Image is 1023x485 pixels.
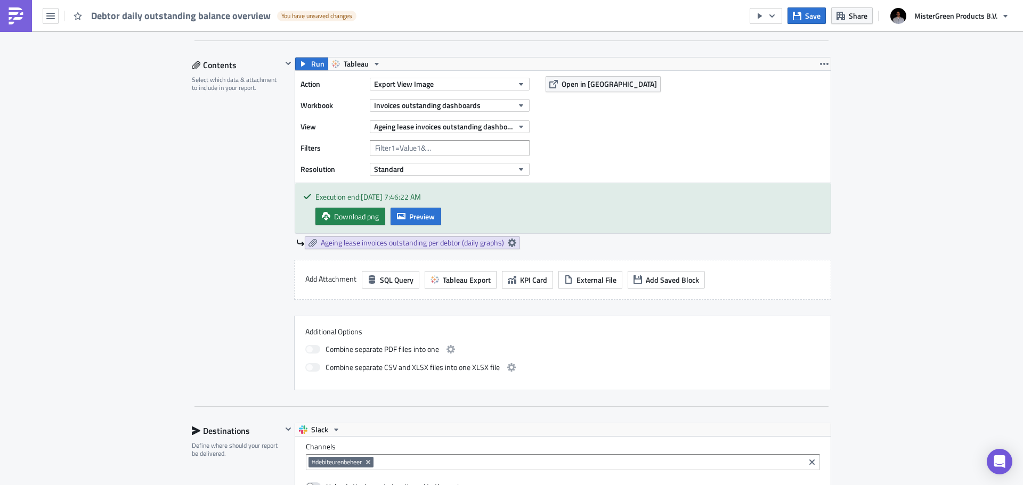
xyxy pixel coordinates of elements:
div: Execution end: [DATE] 7:46:22 AM [315,191,823,202]
a: Download png [315,208,385,225]
span: Invoices outstanding dashboards [374,100,481,111]
span: Standard [374,163,404,175]
label: Action [301,76,364,92]
div: Select which data & attachment to include in your report. [192,76,282,92]
span: Slack [311,423,328,436]
span: Download png [334,211,379,222]
span: Export View Image [374,78,434,89]
div: Destinations [192,423,282,439]
button: Tableau Export [425,271,497,289]
button: Hide content [282,57,295,70]
span: Ageing lease invoices outstanding dashboard (daily graphs) [374,121,513,132]
body: Rich Text Area. Press ALT-0 for help. [4,4,509,13]
button: Export View Image [370,78,530,91]
label: Workbook [301,97,364,113]
button: Add Saved Block [628,271,705,289]
button: Clear selected items [806,456,818,468]
input: Filter1=Value1&... [370,140,530,156]
button: Tableau [328,57,385,70]
button: Ageing lease invoices outstanding dashboard (daily graphs) [370,120,530,133]
span: #debiteurenbeheer [312,458,362,466]
a: Ageing lease invoices outstanding per debtor (daily graphs) [305,236,520,249]
label: Channels [306,442,820,451]
img: Avatar [889,7,907,25]
div: Contents [192,57,282,73]
button: Slack [295,423,344,436]
button: Standard [370,163,530,176]
button: Hide content [282,423,295,435]
button: MisterGreen Products B.V. [884,4,1015,28]
button: SQL Query [362,271,419,289]
button: Save [787,7,826,24]
span: SQL Query [380,274,413,285]
span: Preview [409,211,435,222]
span: MisterGreen Products B.V. [914,10,997,21]
span: Debtor daily outstanding balance overview [91,10,272,22]
button: Share [831,7,873,24]
span: Ageing lease invoices outstanding per debtor (daily graphs) [321,238,504,248]
label: Additional Options [305,327,820,336]
button: Remove Tag [364,457,374,467]
button: Run [295,57,328,70]
button: Preview [391,208,441,225]
span: Combine separate CSV and XLSX files into one XLSX file [326,361,500,374]
span: Tableau Export [443,274,491,285]
button: Open in [GEOGRAPHIC_DATA] [546,76,661,92]
span: Tableau [344,57,369,70]
button: KPI Card [502,271,553,289]
span: Combine separate PDF files into one [326,343,439,356]
span: Add Saved Block [646,274,699,285]
span: Run [311,57,324,70]
label: Filters [301,140,364,156]
div: Define where should your report be delivered. [192,441,282,458]
button: Invoices outstanding dashboards [370,99,530,112]
span: KPI Card [520,274,547,285]
span: Save [805,10,821,21]
label: Add Attachment [305,271,356,287]
span: External File [577,274,616,285]
div: Open Intercom Messenger [987,449,1012,474]
span: Share [849,10,867,21]
p: Invoices outstanding dashboards (Tableau) [4,4,509,13]
label: Resolution [301,161,364,177]
button: External File [558,271,622,289]
span: Open in [GEOGRAPHIC_DATA] [562,78,657,89]
img: PushMetrics [7,7,25,24]
label: View [301,119,364,135]
span: You have unsaved changes [281,12,352,20]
